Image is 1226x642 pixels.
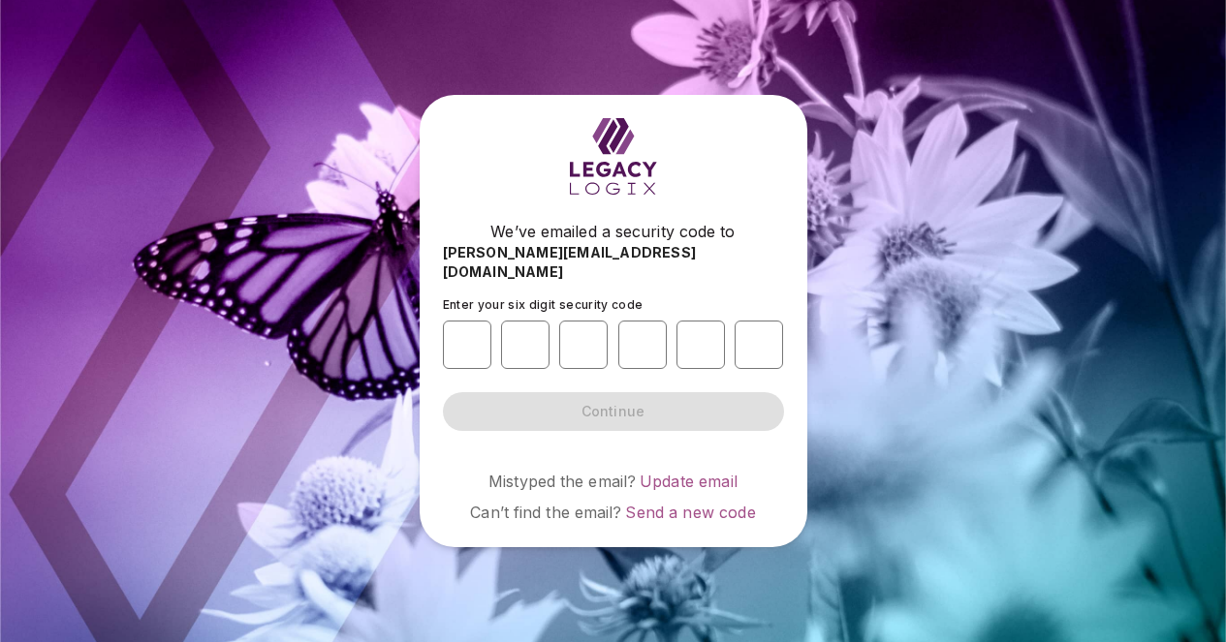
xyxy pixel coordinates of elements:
[488,472,636,491] span: Mistyped the email?
[443,297,644,312] span: Enter your six digit security code
[640,472,738,491] a: Update email
[625,503,755,522] a: Send a new code
[443,243,784,282] span: [PERSON_NAME][EMAIL_ADDRESS][DOMAIN_NAME]
[470,503,621,522] span: Can’t find the email?
[490,220,735,243] span: We’ve emailed a security code to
